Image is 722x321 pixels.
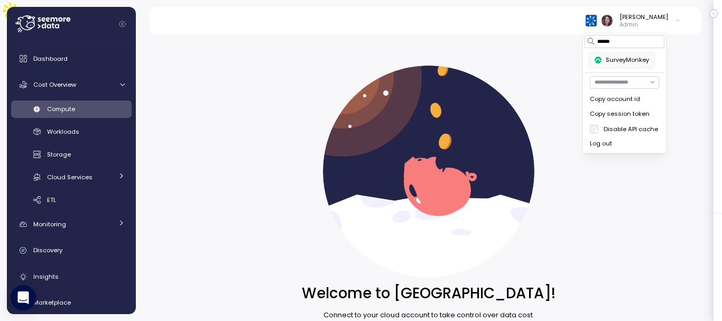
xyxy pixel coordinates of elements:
a: Discovery [11,240,132,261]
span: Insights [33,272,59,281]
h1: Welcome to [GEOGRAPHIC_DATA]! [302,284,556,303]
div: Log out [590,139,659,149]
span: Marketplace [33,298,71,307]
span: Storage [47,150,71,159]
span: Monitoring [33,220,66,228]
a: Insights [11,266,132,287]
span: Discovery [33,246,62,254]
a: Cost Overview [11,74,132,95]
a: Cloud Services [11,168,132,186]
div: Copy account id [590,95,659,104]
img: ACg8ocLDuIZlR5f2kIgtapDwVC7yp445s3OgbrQTIAV7qYj8P05r5pI=s96-c [601,15,613,26]
span: Workloads [47,127,79,136]
div: Open Intercom Messenger [11,285,36,310]
div: SurveyMonkey [595,56,649,65]
p: Connect to your cloud account to take control over data cost. [323,310,534,320]
div: Copy session token [590,109,659,119]
a: Dashboard [11,48,132,69]
button: Collapse navigation [116,20,129,28]
a: Marketplace [11,292,132,313]
label: Disable API cache [598,125,658,133]
a: Storage [11,146,132,163]
a: ETL [11,191,132,208]
a: Compute [11,100,132,118]
img: 687cba7b7af778e9efcde14e.PNG [595,57,601,64]
div: [PERSON_NAME] [619,13,668,21]
span: ETL [47,196,56,204]
img: splash [323,66,534,277]
p: Admin [619,21,668,29]
span: Cost Overview [33,80,76,89]
a: Workloads [11,123,132,141]
a: Monitoring [11,214,132,235]
img: 68790ce639d2d68da1992664.PNG [586,15,597,26]
span: Cloud Services [47,173,92,181]
span: Compute [47,105,75,113]
span: Dashboard [33,54,68,63]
